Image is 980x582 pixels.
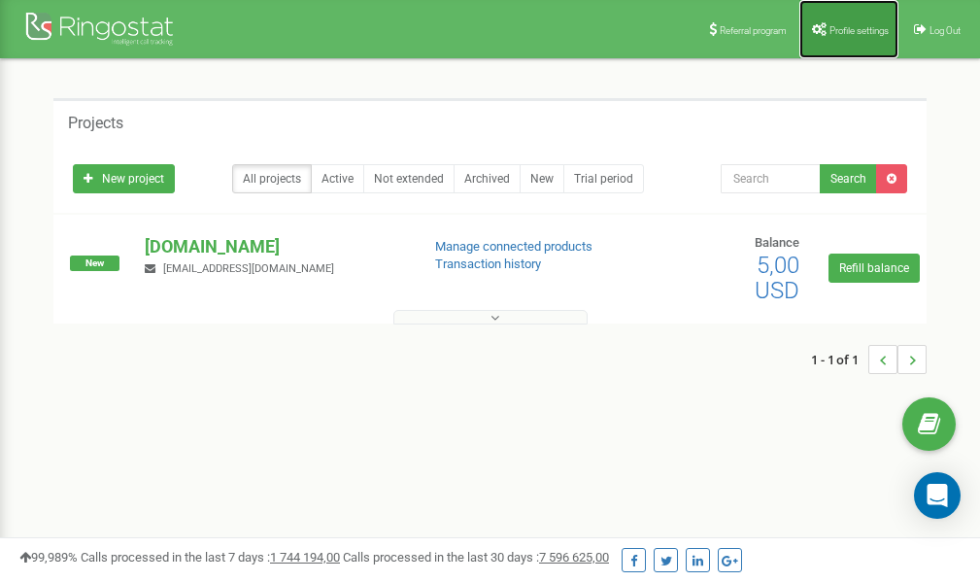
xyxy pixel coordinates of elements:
[914,472,961,519] div: Open Intercom Messenger
[520,164,564,193] a: New
[232,164,312,193] a: All projects
[311,164,364,193] a: Active
[829,25,889,36] span: Profile settings
[454,164,521,193] a: Archived
[755,252,799,304] span: 5,00 USD
[721,164,821,193] input: Search
[539,550,609,565] u: 7 596 625,00
[563,164,644,193] a: Trial period
[70,256,119,271] span: New
[720,25,787,36] span: Referral program
[828,254,920,283] a: Refill balance
[820,164,877,193] button: Search
[363,164,455,193] a: Not extended
[435,257,541,271] a: Transaction history
[73,164,175,193] a: New project
[68,115,123,132] h5: Projects
[19,550,78,565] span: 99,989%
[163,262,334,275] span: [EMAIL_ADDRESS][DOMAIN_NAME]
[81,550,340,565] span: Calls processed in the last 7 days :
[929,25,961,36] span: Log Out
[270,550,340,565] u: 1 744 194,00
[755,235,799,250] span: Balance
[343,550,609,565] span: Calls processed in the last 30 days :
[435,239,592,254] a: Manage connected products
[145,234,403,259] p: [DOMAIN_NAME]
[811,325,927,394] nav: ...
[811,345,868,374] span: 1 - 1 of 1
